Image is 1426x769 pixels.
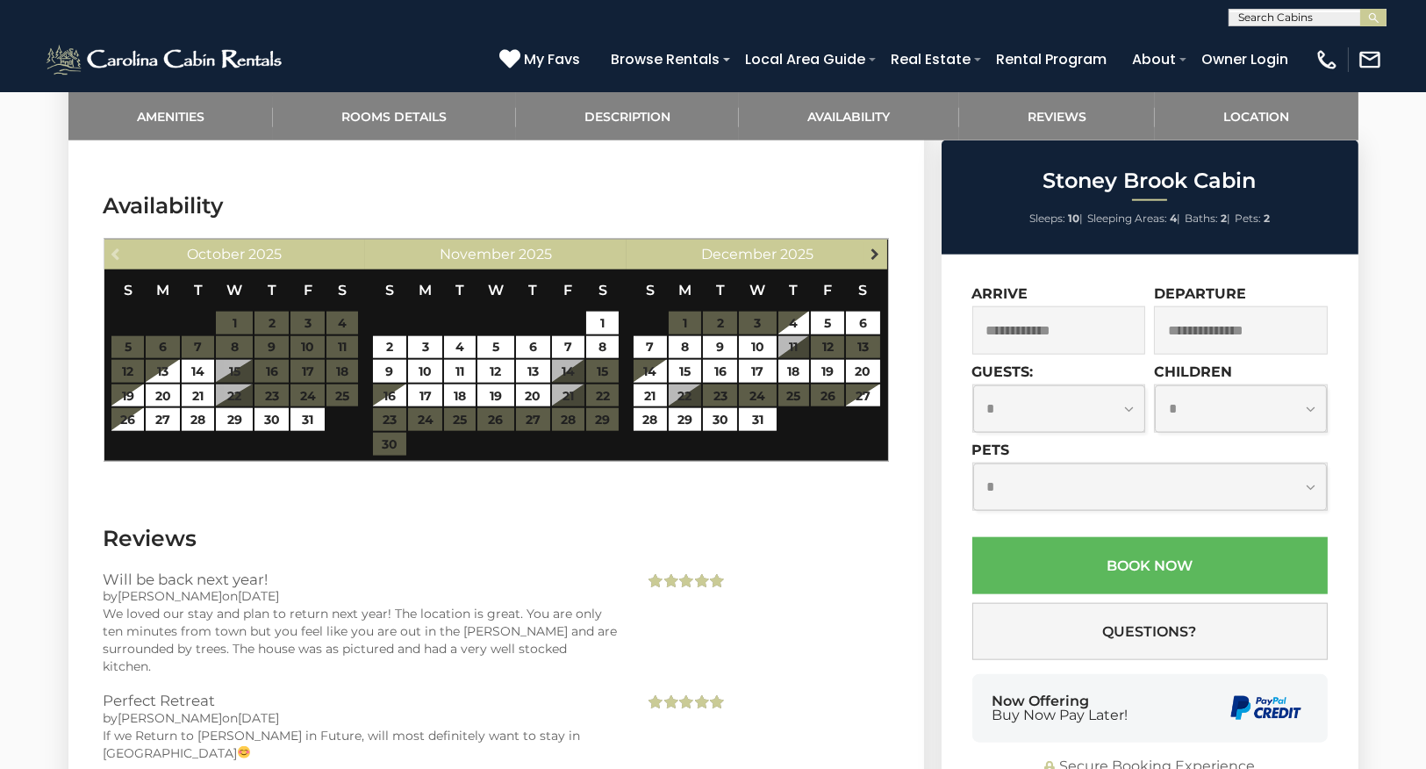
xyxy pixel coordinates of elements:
a: Real Estate [882,44,979,75]
a: 8 [586,336,619,359]
span: Saturday [598,282,607,298]
span: Friday [304,282,312,298]
a: Next [863,242,885,264]
a: 12 [477,360,514,383]
a: 18 [778,360,810,383]
span: Thursday [789,282,798,298]
a: 1 [586,312,619,334]
div: by on [104,709,619,727]
div: We loved our stay and plan to return next year! The location is great. You are only ten minutes f... [104,605,619,675]
label: Pets [972,442,1010,458]
h3: Perfect Retreat [104,693,619,708]
a: 18 [444,384,476,407]
a: Location [1155,92,1358,140]
a: 5 [477,336,514,359]
a: 27 [846,384,880,407]
strong: 2 [1221,212,1227,225]
a: 19 [477,384,514,407]
a: 4 [444,336,476,359]
span: Saturday [338,282,347,298]
a: 16 [373,384,407,407]
a: 28 [634,408,666,431]
a: 13 [516,360,550,383]
a: 10 [408,360,442,383]
li: | [1029,207,1083,230]
a: My Favs [499,48,584,71]
a: Rooms Details [273,92,516,140]
a: 9 [703,336,737,359]
span: Next [868,247,882,261]
a: Description [516,92,740,140]
a: 3 [408,336,442,359]
a: About [1123,44,1185,75]
span: Monday [156,282,169,298]
span: Thursday [528,282,537,298]
span: [PERSON_NAME] [118,588,223,604]
span: Wednesday [226,282,242,298]
h3: Reviews [104,523,889,554]
span: 2025 [780,246,813,262]
span: Sleeping Areas: [1087,212,1167,225]
span: [DATE] [239,710,280,726]
a: Rental Program [987,44,1115,75]
a: 26 [111,408,144,431]
a: Amenities [68,92,274,140]
a: 30 [703,408,737,431]
a: 6 [846,312,880,334]
span: December [701,246,777,262]
button: Questions? [972,603,1328,660]
a: 14 [182,360,214,383]
a: 7 [634,336,666,359]
button: Book Now [972,537,1328,594]
span: Sunday [646,282,655,298]
a: Reviews [959,92,1156,140]
a: 29 [216,408,253,431]
span: Wednesday [488,282,504,298]
a: 30 [254,408,289,431]
label: Guests: [972,363,1034,380]
a: 8 [669,336,701,359]
a: 27 [146,408,180,431]
label: Children [1154,363,1232,380]
span: Tuesday [716,282,725,298]
span: Sunday [124,282,133,298]
span: Friday [563,282,572,298]
span: Thursday [268,282,276,298]
h2: Stoney Brook Cabin [946,169,1354,192]
a: 17 [739,360,776,383]
a: 7 [552,336,584,359]
a: 21 [634,384,666,407]
span: My Favs [524,48,580,70]
img: phone-regular-white.png [1315,47,1339,72]
label: Departure [1154,285,1246,302]
a: 9 [373,360,407,383]
a: 29 [669,408,701,431]
span: Baths: [1185,212,1218,225]
label: Arrive [972,285,1028,302]
h3: Will be back next year! [104,571,619,587]
img: 😊 [238,746,250,758]
img: mail-regular-white.png [1358,47,1382,72]
a: 19 [811,360,843,383]
span: Friday [823,282,832,298]
a: Browse Rentals [602,44,728,75]
span: Tuesday [194,282,203,298]
a: 20 [846,360,880,383]
span: [PERSON_NAME] [118,710,223,726]
a: 11 [444,360,476,383]
span: Buy Now Pay Later! [992,708,1129,722]
span: 2025 [519,246,552,262]
span: Saturday [858,282,867,298]
a: 16 [703,360,737,383]
a: 2 [373,336,407,359]
a: 5 [811,312,843,334]
strong: 10 [1068,212,1079,225]
a: Local Area Guide [736,44,874,75]
a: 20 [516,384,550,407]
img: White-1-2.png [44,42,287,77]
div: Now Offering [992,694,1129,722]
span: Monday [678,282,692,298]
span: Sleeps: [1029,212,1065,225]
a: 20 [146,384,180,407]
a: 10 [739,336,776,359]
